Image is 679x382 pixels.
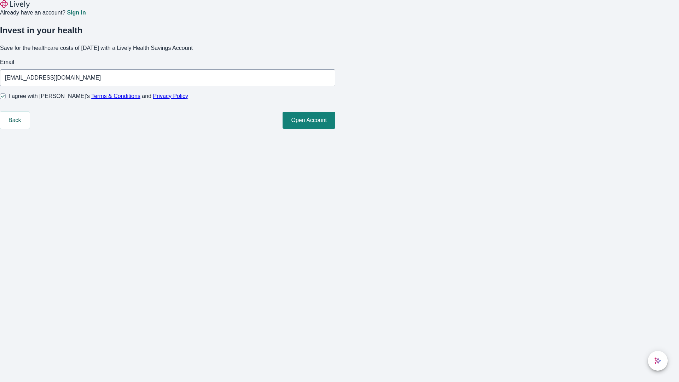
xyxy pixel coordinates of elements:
a: Privacy Policy [153,93,188,99]
svg: Lively AI Assistant [654,357,661,364]
button: Open Account [283,112,335,129]
button: chat [648,351,668,371]
a: Terms & Conditions [91,93,140,99]
span: I agree with [PERSON_NAME]’s and [8,92,188,100]
a: Sign in [67,10,86,16]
